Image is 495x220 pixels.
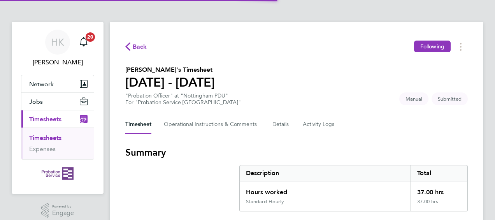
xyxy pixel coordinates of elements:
[29,80,54,88] span: Network
[12,22,104,194] nav: Main navigation
[420,43,444,50] span: Following
[303,115,335,134] button: Activity Logs
[21,128,94,159] div: Timesheets
[21,58,94,67] span: Hayley Knowles
[52,210,74,216] span: Engage
[125,65,215,75] h2: [PERSON_NAME]'s Timesheet
[76,30,91,55] a: 20
[240,165,411,181] div: Description
[246,199,284,205] div: Standard Hourly
[21,167,94,180] a: Go to home page
[272,115,290,134] button: Details
[399,92,428,105] span: This timesheet was manually created.
[125,92,241,106] div: "Probation Officer" at "Nottingham PDU"
[411,181,467,199] div: 37.00 hrs
[86,32,95,42] span: 20
[411,199,467,211] div: 37.00 hrs
[125,99,241,106] div: For "Probation Service [GEOGRAPHIC_DATA]"
[29,134,61,142] a: Timesheets
[21,93,94,110] button: Jobs
[125,115,151,134] button: Timesheet
[239,165,468,211] div: Summary
[414,41,451,52] button: Following
[454,41,468,53] button: Timesheets Menu
[42,167,73,180] img: probationservice-logo-retina.png
[432,92,468,105] span: This timesheet is Submitted.
[51,37,64,47] span: HK
[125,42,147,51] button: Back
[133,42,147,51] span: Back
[52,203,74,210] span: Powered by
[29,98,43,105] span: Jobs
[21,30,94,67] a: HK[PERSON_NAME]
[164,115,260,134] button: Operational Instructions & Comments
[29,145,56,153] a: Expenses
[125,75,215,90] h1: [DATE] - [DATE]
[21,75,94,92] button: Network
[29,115,61,123] span: Timesheets
[240,181,411,199] div: Hours worked
[411,165,467,181] div: Total
[21,110,94,128] button: Timesheets
[41,203,74,218] a: Powered byEngage
[125,146,468,159] h3: Summary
